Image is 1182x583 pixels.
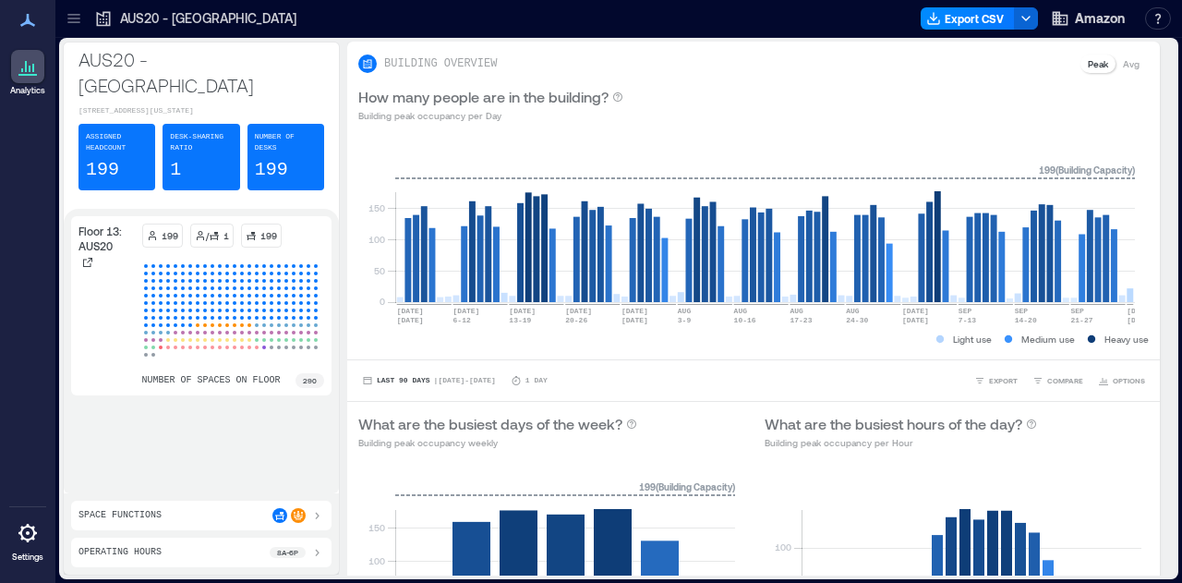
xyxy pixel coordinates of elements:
[277,547,298,558] p: 8a - 6p
[1015,307,1029,315] text: SEP
[1015,316,1037,324] text: 14-20
[162,228,178,243] p: 199
[1127,307,1153,315] text: [DATE]
[565,316,587,324] text: 20-26
[775,541,791,553] tspan: 100
[902,316,929,324] text: [DATE]
[1113,375,1145,386] span: OPTIONS
[790,307,803,315] text: AUG
[953,332,992,346] p: Light use
[78,545,162,560] p: Operating Hours
[358,371,500,390] button: Last 90 Days |[DATE]-[DATE]
[368,522,385,533] tspan: 150
[621,316,648,324] text: [DATE]
[971,371,1021,390] button: EXPORT
[1070,307,1084,315] text: SEP
[1070,316,1092,324] text: 21-27
[5,44,51,102] a: Analytics
[902,307,929,315] text: [DATE]
[255,131,317,153] p: Number of Desks
[525,375,548,386] p: 1 Day
[78,224,135,253] p: Floor 13: AUS20
[358,413,622,435] p: What are the busiest days of the week?
[959,316,976,324] text: 7-13
[255,157,288,183] p: 199
[678,316,692,324] text: 3-9
[303,375,317,386] p: 290
[509,316,531,324] text: 13-19
[509,307,536,315] text: [DATE]
[223,228,229,243] p: 1
[142,373,281,388] p: number of spaces on floor
[260,228,277,243] p: 199
[453,316,471,324] text: 6-12
[1127,316,1153,324] text: [DATE]
[734,307,748,315] text: AUG
[734,316,756,324] text: 10-16
[12,552,43,563] p: Settings
[989,375,1018,386] span: EXPORT
[78,508,162,523] p: Space Functions
[959,307,972,315] text: SEP
[453,307,480,315] text: [DATE]
[1075,9,1125,28] span: Amazon
[86,157,119,183] p: 199
[6,511,50,568] a: Settings
[78,46,324,98] p: AUS20 - [GEOGRAPHIC_DATA]
[368,234,385,245] tspan: 100
[374,265,385,276] tspan: 50
[206,228,209,243] p: /
[120,9,296,28] p: AUS20 - [GEOGRAPHIC_DATA]
[397,307,424,315] text: [DATE]
[765,435,1037,450] p: Building peak occupancy per Hour
[765,413,1022,435] p: What are the busiest hours of the day?
[86,131,148,153] p: Assigned Headcount
[790,316,812,324] text: 17-23
[170,157,181,183] p: 1
[368,555,385,566] tspan: 100
[1104,332,1149,346] p: Heavy use
[621,307,648,315] text: [DATE]
[921,7,1015,30] button: Export CSV
[1029,371,1087,390] button: COMPARE
[170,131,232,153] p: Desk-sharing ratio
[1094,371,1149,390] button: OPTIONS
[1123,56,1140,71] p: Avg
[1045,4,1130,33] button: Amazon
[358,86,609,108] p: How many people are in the building?
[565,307,592,315] text: [DATE]
[380,296,385,307] tspan: 0
[678,307,692,315] text: AUG
[846,316,868,324] text: 24-30
[1021,332,1075,346] p: Medium use
[384,56,497,71] p: BUILDING OVERVIEW
[846,307,860,315] text: AUG
[397,316,424,324] text: [DATE]
[358,108,623,123] p: Building peak occupancy per Day
[1088,56,1108,71] p: Peak
[1047,375,1083,386] span: COMPARE
[358,435,637,450] p: Building peak occupancy weekly
[78,105,324,116] p: [STREET_ADDRESS][US_STATE]
[10,85,45,96] p: Analytics
[368,202,385,213] tspan: 150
